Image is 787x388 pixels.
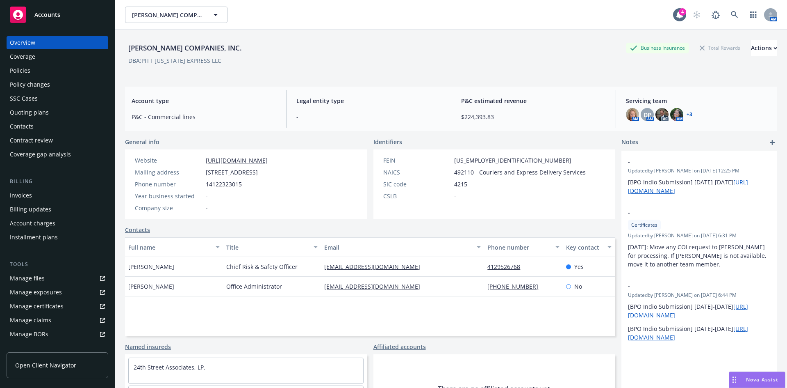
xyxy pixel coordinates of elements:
[132,96,276,105] span: Account type
[626,108,639,121] img: photo
[7,217,108,230] a: Account charges
[135,156,202,165] div: Website
[125,342,171,351] a: Named insureds
[128,56,221,65] div: DBA: PITT [US_STATE] EXPRESS LLC
[125,237,223,257] button: Full name
[729,372,785,388] button: Nova Assist
[7,3,108,26] a: Accounts
[321,237,484,257] button: Email
[689,7,705,23] a: Start snowing
[454,156,571,165] span: [US_EMPLOYER_IDENTIFICATION_NUMBER]
[7,300,108,313] a: Manage certificates
[628,282,749,290] span: -
[125,7,227,23] button: [PERSON_NAME] COMPANIES, INC.
[10,272,45,285] div: Manage files
[767,138,777,147] a: add
[628,178,771,195] p: [BPO Indio Submission] [DATE]-[DATE]
[10,217,55,230] div: Account charges
[7,120,108,133] a: Contacts
[621,202,777,275] div: -CertificatesUpdatedby [PERSON_NAME] on [DATE] 6:31 PM[DATE]: Move any COI request to [PERSON_NAM...
[324,263,427,271] a: [EMAIL_ADDRESS][DOMAIN_NAME]
[10,134,53,147] div: Contract review
[7,50,108,63] a: Coverage
[7,36,108,49] a: Overview
[135,168,202,177] div: Mailing address
[655,108,669,121] img: photo
[125,43,245,53] div: [PERSON_NAME] COMPANIES, INC.
[132,112,276,121] span: P&C - Commercial lines
[707,7,724,23] a: Report a Bug
[134,363,205,371] a: 24th Street Associates, LP.
[487,263,527,271] a: 4129526768
[7,134,108,147] a: Contract review
[324,282,427,290] a: [EMAIL_ADDRESS][DOMAIN_NAME]
[621,151,777,202] div: -Updatedby [PERSON_NAME] on [DATE] 12:25 PM[BPO Indio Submission] [DATE]-[DATE][URL][DOMAIN_NAME]
[628,157,749,166] span: -
[7,314,108,327] a: Manage claims
[10,50,35,63] div: Coverage
[484,237,562,257] button: Phone number
[324,243,472,252] div: Email
[206,204,208,212] span: -
[10,300,64,313] div: Manage certificates
[373,138,402,146] span: Identifiers
[10,64,30,77] div: Policies
[626,96,771,105] span: Servicing team
[10,36,35,49] div: Overview
[628,324,771,342] p: [BPO Indio Submission] [DATE]-[DATE]
[644,110,651,119] span: DP
[628,292,771,299] span: Updated by [PERSON_NAME] on [DATE] 6:44 PM
[128,262,174,271] span: [PERSON_NAME]
[454,180,467,188] span: 4215
[7,78,108,91] a: Policy changes
[621,138,638,147] span: Notes
[7,260,108,269] div: Tools
[7,328,108,341] a: Manage BORs
[7,64,108,77] a: Policies
[226,262,298,271] span: Chief Risk & Safety Officer
[15,361,76,370] span: Open Client Navigator
[226,282,282,291] span: Office Administrator
[7,106,108,119] a: Quoting plans
[10,203,51,216] div: Billing updates
[7,177,108,186] div: Billing
[574,262,584,271] span: Yes
[679,8,686,16] div: 4
[7,286,108,299] a: Manage exposures
[10,148,71,161] div: Coverage gap analysis
[223,237,321,257] button: Title
[726,7,743,23] a: Search
[383,192,451,200] div: CSLB
[574,282,582,291] span: No
[206,156,268,164] a: [URL][DOMAIN_NAME]
[135,192,202,200] div: Year business started
[296,96,441,105] span: Legal entity type
[751,40,777,56] button: Actions
[454,168,586,177] span: 492110 - Couriers and Express Delivery Services
[7,272,108,285] a: Manage files
[7,203,108,216] a: Billing updates
[125,138,159,146] span: General info
[628,232,771,239] span: Updated by [PERSON_NAME] on [DATE] 6:31 PM
[7,231,108,244] a: Installment plans
[687,112,692,117] a: +3
[128,282,174,291] span: [PERSON_NAME]
[132,11,203,19] span: [PERSON_NAME] COMPANIES, INC.
[621,275,777,348] div: -Updatedby [PERSON_NAME] on [DATE] 6:44 PM[BPO Indio Submission] [DATE]-[DATE][URL][DOMAIN_NAME][...
[628,302,771,319] p: [BPO Indio Submission] [DATE]-[DATE]
[128,243,211,252] div: Full name
[454,192,456,200] span: -
[383,156,451,165] div: FEIN
[670,108,683,121] img: photo
[10,328,48,341] div: Manage BORs
[628,243,768,268] span: [DATE]: Move any COI request to [PERSON_NAME] for processing. If [PERSON_NAME] is not available, ...
[10,92,38,105] div: SSC Cases
[10,120,34,133] div: Contacts
[626,43,689,53] div: Business Insurance
[296,112,441,121] span: -
[631,221,657,229] span: Certificates
[461,112,606,121] span: $224,393.83
[10,342,72,355] div: Summary of insurance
